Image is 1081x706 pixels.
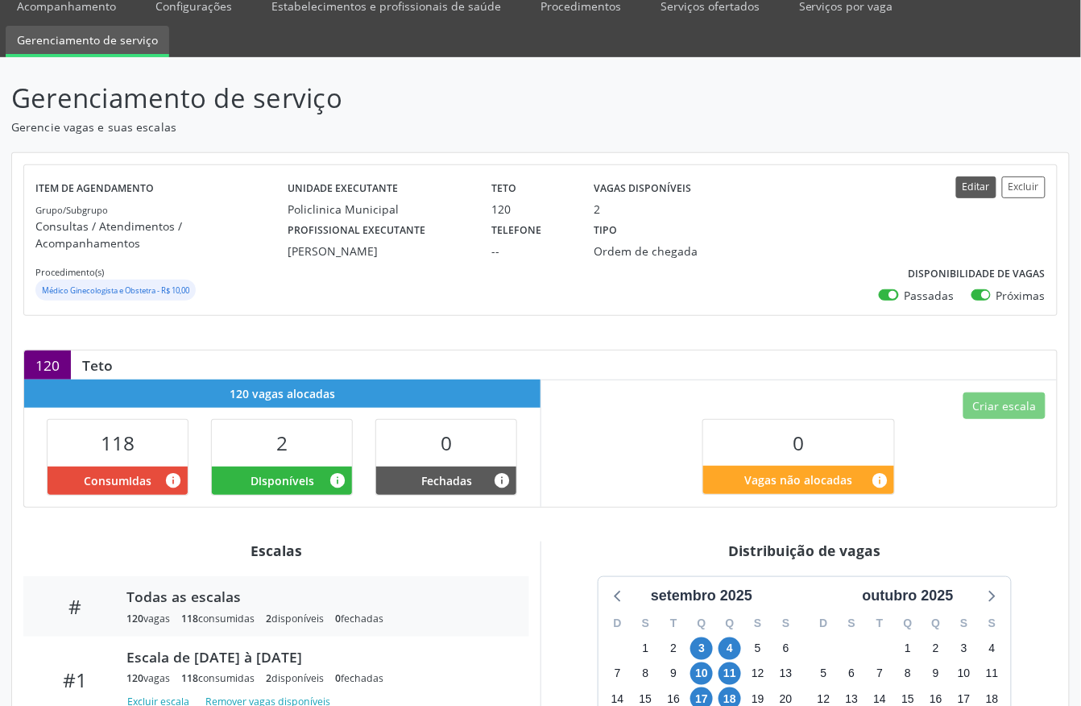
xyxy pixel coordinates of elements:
div: Escalas [23,542,529,559]
label: Item de agendamento [35,176,154,201]
a: Gerenciamento de serviço [6,26,169,57]
div: S [951,611,979,636]
label: Telefone [492,218,542,243]
div: Policlinica Municipal [288,201,470,218]
div: S [978,611,1006,636]
i: Quantidade de vagas restantes do teto de vagas [871,471,888,489]
label: Disponibilidade de vagas [909,262,1046,287]
span: domingo, 7 de setembro de 2025 [607,662,629,685]
div: Q [922,611,951,636]
span: quarta-feira, 10 de setembro de 2025 [690,662,713,685]
i: Vagas alocadas e sem marcações associadas [329,471,346,489]
span: Vagas não alocadas [745,471,853,488]
div: 120 [492,201,572,218]
label: Vagas disponíveis [594,176,691,201]
span: sábado, 11 de outubro de 2025 [981,662,1004,685]
p: Consultas / Atendimentos / Acompanhamentos [35,218,288,251]
span: sexta-feira, 5 de setembro de 2025 [747,637,769,660]
span: 2 [266,612,271,625]
div: Escala de [DATE] à [DATE] [126,648,507,666]
span: quarta-feira, 1 de outubro de 2025 [897,637,919,660]
div: disponíveis [266,612,324,625]
span: sábado, 4 de outubro de 2025 [981,637,1004,660]
div: fechadas [335,671,383,685]
span: quinta-feira, 11 de setembro de 2025 [719,662,741,685]
div: Q [894,611,922,636]
span: quinta-feira, 4 de setembro de 2025 [719,637,741,660]
div: consumidas [181,671,255,685]
span: terça-feira, 2 de setembro de 2025 [662,637,685,660]
button: Editar [956,176,996,198]
label: Próximas [996,287,1046,304]
div: T [866,611,894,636]
span: quarta-feira, 3 de setembro de 2025 [690,637,713,660]
span: 118 [101,430,135,456]
span: quinta-feira, 2 de outubro de 2025 [925,637,947,660]
span: 118 [181,671,198,685]
span: 0 [793,430,805,456]
span: 2 [266,671,271,685]
div: D [603,611,632,636]
div: consumidas [181,612,255,625]
span: 0 [335,612,341,625]
div: outubro 2025 [856,585,960,607]
span: sexta-feira, 3 de outubro de 2025 [953,637,975,660]
div: setembro 2025 [644,585,759,607]
label: Passadas [905,287,955,304]
div: Q [688,611,716,636]
div: fechadas [335,612,383,625]
label: Teto [492,176,517,201]
div: S [632,611,660,636]
small: Procedimento(s) [35,266,104,278]
div: Teto [71,356,124,374]
div: #1 [35,668,115,691]
span: 118 [181,612,198,625]
span: 120 [126,612,143,625]
span: sexta-feira, 12 de setembro de 2025 [747,662,769,685]
span: segunda-feira, 6 de outubro de 2025 [841,662,864,685]
span: segunda-feira, 1 de setembro de 2025 [635,637,657,660]
p: Gerencie vagas e suas escalas [11,118,752,135]
label: Tipo [594,218,617,243]
button: Excluir [1002,176,1046,198]
span: terça-feira, 7 de outubro de 2025 [868,662,891,685]
span: 120 [126,671,143,685]
div: Todas as escalas [126,588,507,605]
span: 2 [276,430,288,456]
div: S [838,611,866,636]
span: segunda-feira, 8 de setembro de 2025 [635,662,657,685]
span: quarta-feira, 8 de outubro de 2025 [897,662,919,685]
button: Criar escala [963,392,1046,420]
div: Q [716,611,744,636]
div: Distribuição de vagas [553,542,1058,559]
div: vagas [126,671,170,685]
span: domingo, 5 de outubro de 2025 [813,662,835,685]
small: Médico Ginecologista e Obstetra - R$ 10,00 [42,285,189,296]
i: Vagas alocadas e sem marcações associadas que tiveram sua disponibilidade fechada [493,471,511,489]
div: 2 [594,201,600,218]
div: T [660,611,688,636]
div: Ordem de chegada [594,243,724,260]
span: sábado, 6 de setembro de 2025 [775,637,797,660]
i: Vagas alocadas que possuem marcações associadas [164,471,182,489]
p: Gerenciamento de serviço [11,78,752,118]
label: Unidade executante [288,176,399,201]
span: 0 [441,430,452,456]
span: Disponíveis [251,472,314,489]
div: 120 [24,351,71,380]
span: Consumidas [84,472,151,489]
span: terça-feira, 9 de setembro de 2025 [662,662,685,685]
div: vagas [126,612,170,625]
span: sexta-feira, 10 de outubro de 2025 [953,662,975,685]
label: Profissional executante [288,218,426,243]
div: disponíveis [266,671,324,685]
div: D [810,611,838,636]
div: [PERSON_NAME] [288,243,470,260]
div: 120 vagas alocadas [24,380,540,408]
span: Fechadas [421,472,472,489]
span: quinta-feira, 9 de outubro de 2025 [925,662,947,685]
span: sábado, 13 de setembro de 2025 [775,662,797,685]
div: S [744,611,772,636]
div: # [35,595,115,618]
div: -- [492,243,572,260]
